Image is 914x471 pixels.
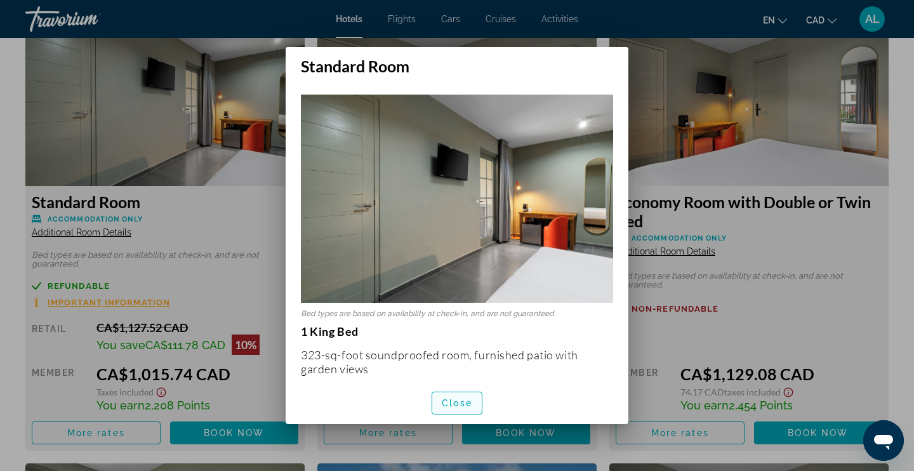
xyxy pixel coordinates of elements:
iframe: Bouton de lancement de la fenêtre de messagerie [863,420,904,461]
button: Close [432,392,482,415]
img: d05c3653-e17c-4960-8d36-f8b5829fc4c4.jpeg [301,95,613,303]
strong: 1 King Bed [301,324,359,338]
p: 323-sq-foot soundproofed room, furnished patio with garden views [301,348,613,376]
p: Bed types are based on availability at check-in, and are not guaranteed. [301,309,613,318]
h2: Standard Room [286,47,628,76]
span: Close [442,398,472,408]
